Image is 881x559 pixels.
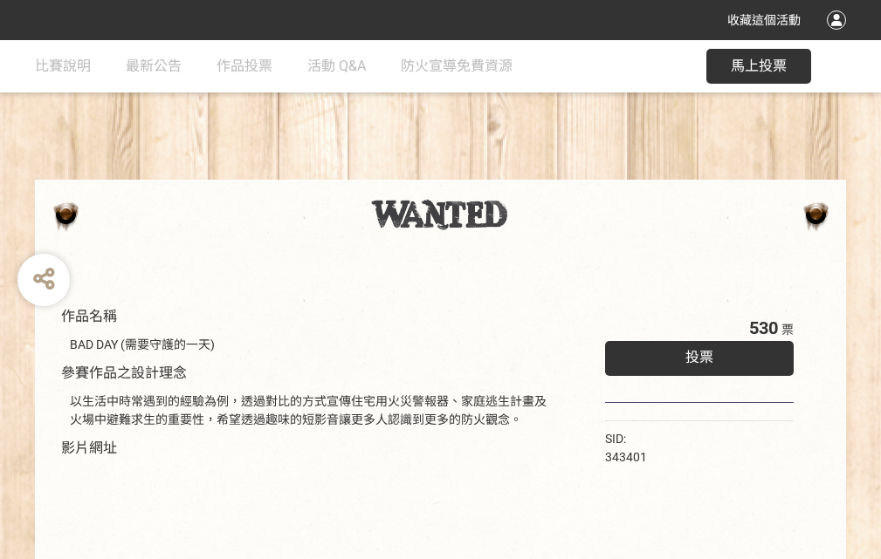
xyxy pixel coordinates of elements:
span: 530 [749,317,778,338]
span: 比賽說明 [35,58,91,74]
button: 馬上投票 [706,49,811,84]
span: 票 [781,323,794,337]
iframe: Facebook Share [651,430,739,447]
span: SID: 343401 [605,432,647,464]
span: 收藏這個活動 [727,13,801,27]
a: 作品投票 [217,40,272,92]
span: 馬上投票 [731,58,787,74]
a: 活動 Q&A [307,40,366,92]
span: 投票 [685,349,713,365]
span: 影片網址 [61,440,117,456]
div: 以生活中時常遇到的經驗為例，透過對比的方式宣傳住宅用火災警報器、家庭逃生計畫及火場中避難求生的重要性，希望透過趣味的短影音讓更多人認識到更多的防火觀念。 [70,392,553,429]
a: 防火宣導免費資源 [401,40,513,92]
span: 防火宣導免費資源 [401,58,513,74]
span: 作品投票 [217,58,272,74]
span: 作品名稱 [61,308,117,324]
a: 比賽說明 [35,40,91,92]
a: 最新公告 [126,40,182,92]
span: 參賽作品之設計理念 [61,365,187,381]
div: BAD DAY (需要守護的一天) [70,336,553,354]
span: 活動 Q&A [307,58,366,74]
span: 最新公告 [126,58,182,74]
